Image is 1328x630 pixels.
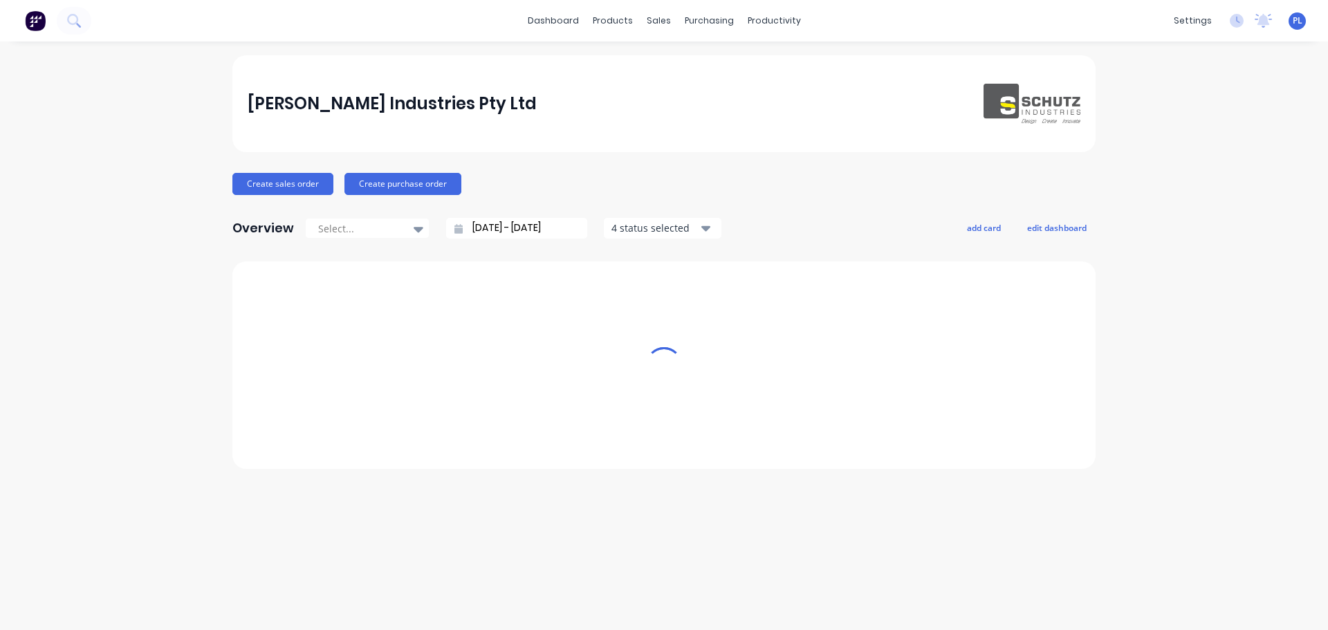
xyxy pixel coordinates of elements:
[741,10,808,31] div: productivity
[1018,219,1096,237] button: edit dashboard
[25,10,46,31] img: Factory
[611,221,699,235] div: 4 status selected
[958,219,1010,237] button: add card
[984,84,1080,124] img: Schutz Industries Pty Ltd
[232,214,294,242] div: Overview
[1167,10,1219,31] div: settings
[586,10,640,31] div: products
[232,173,333,195] button: Create sales order
[640,10,678,31] div: sales
[248,90,537,118] div: [PERSON_NAME] Industries Pty Ltd
[1293,15,1302,27] span: PL
[344,173,461,195] button: Create purchase order
[678,10,741,31] div: purchasing
[521,10,586,31] a: dashboard
[604,218,721,239] button: 4 status selected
